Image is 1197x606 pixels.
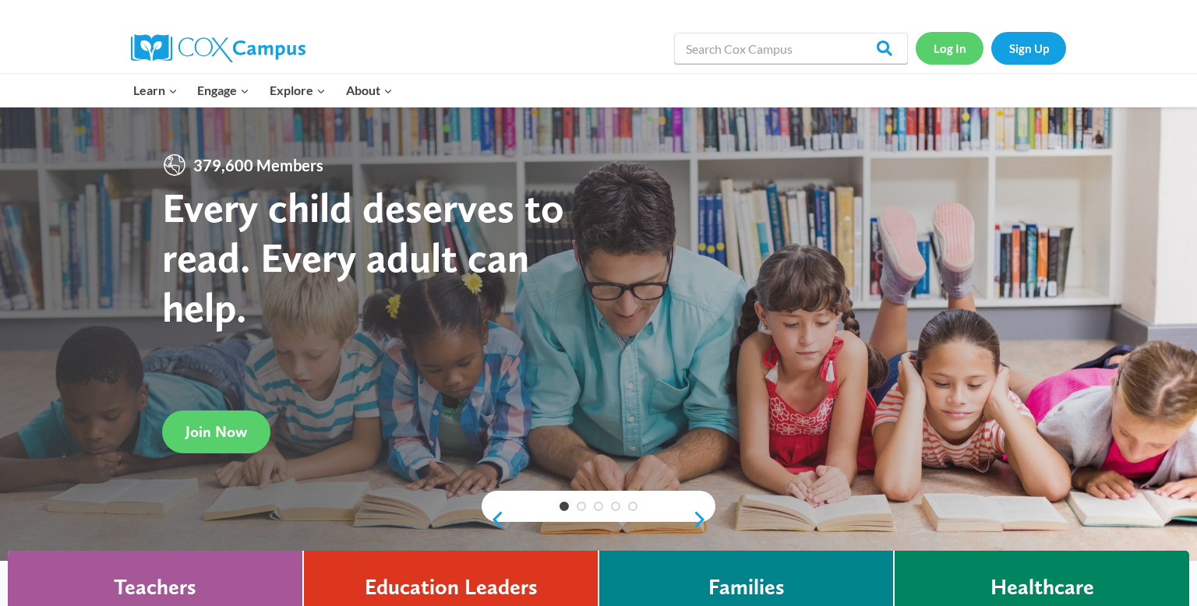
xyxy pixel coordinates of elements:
[674,33,908,64] input: Search Cox Campus
[162,182,564,331] strong: Every child deserves to read. Every adult can help.
[692,510,715,529] a: next
[123,74,188,107] button: Child menu of Learn
[123,74,402,107] nav: Primary Navigation
[560,502,569,511] a: 1
[708,574,785,601] h4: Families
[916,32,983,64] a: Log In
[114,574,196,601] h4: Teachers
[916,32,1066,64] nav: Secondary Navigation
[991,32,1066,64] a: Sign Up
[162,410,270,453] a: Join Now
[628,502,637,511] a: 5
[187,153,330,178] span: 379,600 Members
[336,74,403,107] button: Child menu of About
[594,502,603,511] a: 3
[990,574,1094,601] h4: Healthcare
[482,504,715,535] div: content slider buttons
[482,510,505,529] a: previous
[365,574,538,601] h4: Education Leaders
[260,74,336,107] button: Child menu of Explore
[611,502,620,511] a: 4
[131,34,305,62] img: Cox Campus
[188,74,260,107] button: Child menu of Engage
[185,422,247,441] span: Join Now
[577,502,586,511] a: 2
